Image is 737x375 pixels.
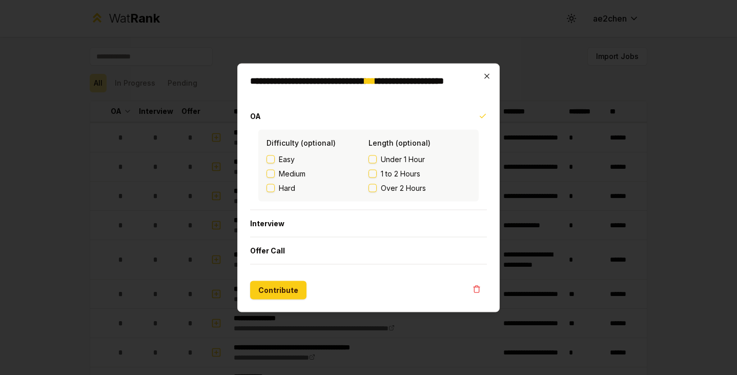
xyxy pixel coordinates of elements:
span: Easy [279,154,295,164]
span: Hard [279,183,295,193]
span: Over 2 Hours [381,183,426,193]
span: Under 1 Hour [381,154,425,164]
button: Easy [267,155,275,163]
button: Contribute [250,281,306,299]
div: OA [250,129,487,209]
button: Over 2 Hours [368,184,377,192]
span: Medium [279,168,305,179]
label: Difficulty (optional) [267,138,336,147]
button: Medium [267,169,275,177]
label: Length (optional) [368,138,431,147]
button: 1 to 2 Hours [368,169,377,177]
button: Under 1 Hour [368,155,377,163]
button: Offer Call [250,237,487,264]
span: 1 to 2 Hours [381,168,420,179]
button: Hard [267,184,275,192]
button: OA [250,103,487,129]
button: Interview [250,210,487,236]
